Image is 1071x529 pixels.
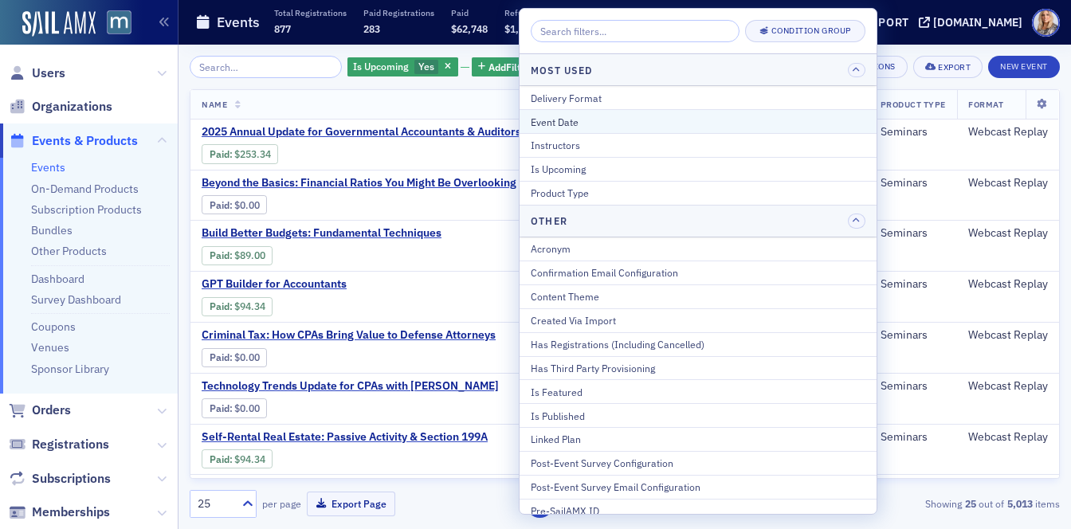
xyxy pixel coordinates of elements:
a: New Event [988,58,1060,72]
div: Paid: 0 - $0 [202,195,267,214]
div: Has Third Party Provisioning [531,361,865,375]
p: Net [559,7,595,18]
a: View Homepage [96,10,131,37]
div: Linked Plan [531,432,865,446]
p: Total Registrations [274,7,347,18]
div: Seminars [881,430,946,445]
div: Support [854,15,909,29]
div: Paid: 1 - $9434 [202,449,273,468]
a: Coupons [31,319,76,334]
a: Users [9,65,65,82]
div: Seminars [881,379,946,394]
div: Paid: 1 - $25334 [202,144,278,163]
span: Add Filter [488,60,531,74]
button: Has Registrations (Including Cancelled) [520,332,877,356]
p: Paid Registrations [363,7,434,18]
span: Users [32,65,65,82]
a: Paid [210,249,229,261]
div: Seminars [881,277,946,292]
button: Pre-SailAMX ID [520,499,877,523]
span: Registrations [32,436,109,453]
span: $89.00 [234,249,265,261]
button: Has Third Party Provisioning [520,356,877,380]
div: Created Via Import [531,313,865,327]
div: Pre-SailAMX ID [531,504,865,518]
span: Criminal Tax: How CPAs Bring Value to Defense Attorneys [202,328,496,343]
div: Instructors [531,138,865,152]
button: Condition Group [745,20,865,42]
div: Webcast Replay [968,226,1048,241]
span: : [210,300,234,312]
button: Linked Plan [520,427,877,451]
a: Paid [210,351,229,363]
h4: Most Used [531,63,592,77]
a: Venues [31,340,69,355]
span: $253.34 [234,148,271,160]
span: : [210,453,234,465]
button: Is Featured [520,379,877,403]
span: : [210,402,234,414]
div: Content Theme [531,289,865,304]
button: Acronym [520,237,877,261]
span: : [210,148,234,160]
input: Search filters... [531,20,739,42]
a: Beyond the Basics: Financial Ratios You Might Be Overlooking [202,176,516,190]
a: Subscription Products [31,202,142,217]
div: Webcast Replay [968,277,1048,292]
button: [DOMAIN_NAME] [919,17,1028,28]
div: Webcast Replay [968,430,1048,445]
div: Post-Event Survey Configuration [531,456,865,470]
p: Paid [451,7,488,18]
span: Profile [1032,9,1060,37]
a: Subscriptions [9,470,111,488]
a: Registrations [9,436,109,453]
span: Is Upcoming [353,60,409,72]
a: 2025 Annual Update for Governmental Accountants & Auditors [202,125,521,139]
button: Post-Event Survey Configuration [520,451,877,475]
div: Seminars [881,176,946,190]
span: Events & Products [32,132,138,150]
span: Build Better Budgets: Fundamental Techniques [202,226,469,241]
a: Orders [9,402,71,419]
input: Search… [190,56,342,78]
a: Bundles [31,223,73,237]
img: SailAMX [107,10,131,35]
div: Post-Event Survey Email Configuration [531,480,865,494]
div: Showing out of items [781,496,1060,511]
a: Technology Trends Update for CPAs with [PERSON_NAME] [202,379,499,394]
div: Paid: 0 - $0 [202,348,267,367]
div: Seminars [881,226,946,241]
div: Webcast Replay [968,125,1048,139]
div: Condition Group [771,26,851,35]
span: $62,748 [451,22,488,35]
span: Orders [32,402,71,419]
strong: 5,013 [1004,496,1035,511]
button: Export Page [307,492,395,516]
a: Events [31,160,65,174]
span: $0.00 [234,351,260,363]
a: Events & Products [9,132,138,150]
span: 283 [363,22,380,35]
h4: Other [531,214,567,228]
span: Subscriptions [32,470,111,488]
a: GPT Builder for Accountants [202,277,469,292]
a: SailAMX [22,11,96,37]
div: Yes [347,57,458,77]
span: $0.00 [234,402,260,414]
button: Product Type [520,181,877,205]
div: Acronym [531,241,865,256]
a: Other Products [31,244,107,258]
button: Delivery Format [520,86,877,109]
a: Memberships [9,504,110,521]
div: Webcast Replay [968,328,1048,343]
a: Survey Dashboard [31,292,121,307]
button: AddFilter [472,57,537,77]
span: Technology Trends Update for CPAs with John Higgins [202,379,499,394]
button: Instructors [520,133,877,157]
button: Event Date [520,109,877,133]
span: : [210,351,234,363]
span: Self-Rental Real Estate: Passive Activity & Section 199A [202,430,488,445]
button: Is Published [520,403,877,427]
